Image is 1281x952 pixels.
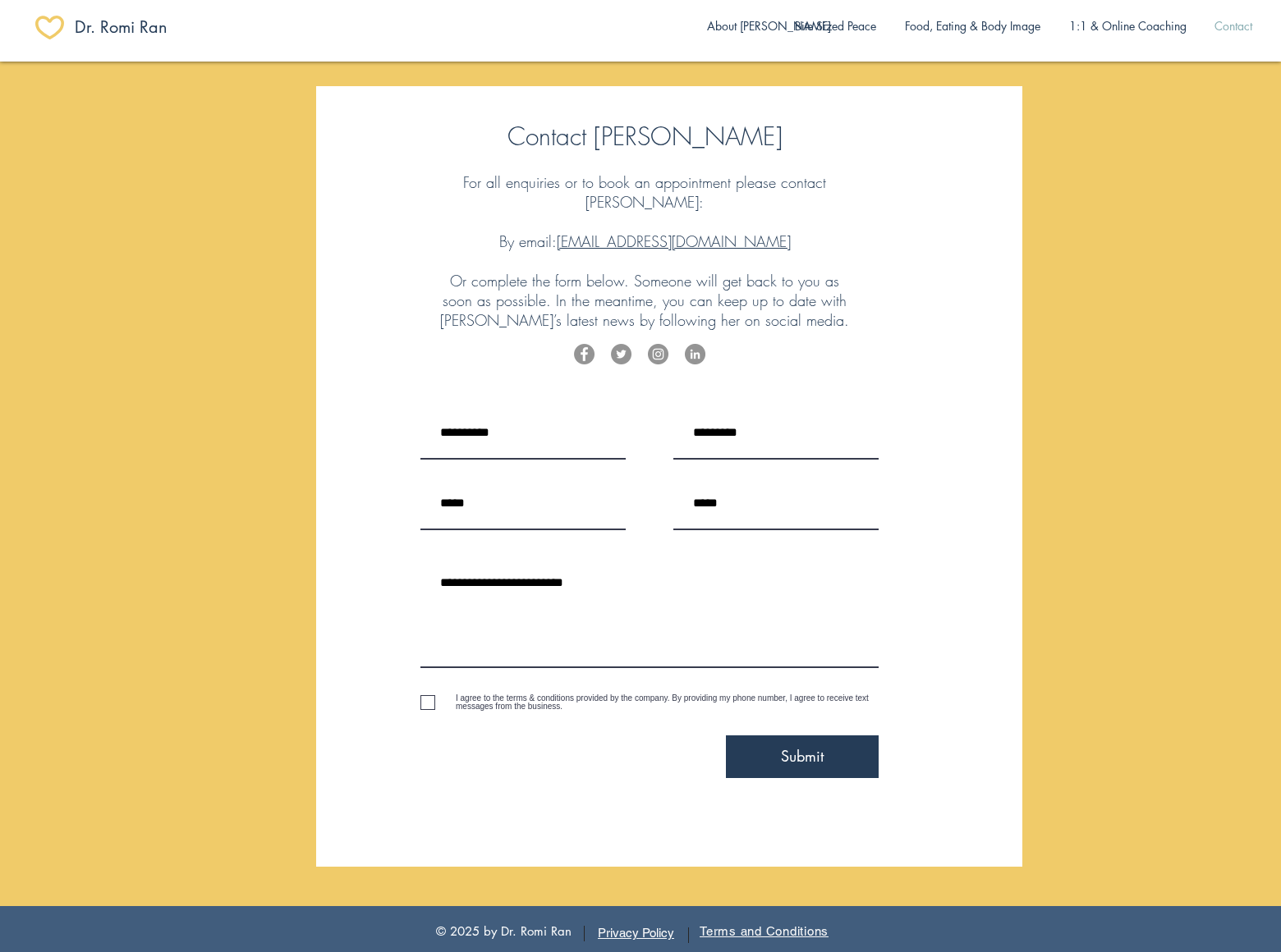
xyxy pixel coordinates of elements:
[507,120,783,153] span: Contact [PERSON_NAME]
[890,9,1055,43] a: Food, Eating & Body Image
[695,9,1266,43] nav: Site
[726,735,879,778] button: Submit
[897,9,1049,43] p: Food, Eating & Body Image
[1201,9,1266,43] a: Contact
[456,693,869,711] span: I agree to the terms & conditions provided by the company. By providing my phone number, I agree ...
[787,9,884,43] p: Bite Sized Peace
[75,11,191,43] a: ​Dr. Romi Ran
[436,923,572,939] span: © 2025 by Dr. Romi Ran
[439,271,850,330] p: Or complete the form below. Someone will get back to you as soon as possible. In the meantime, yo...
[685,344,705,364] img: LinkedIn
[700,924,829,938] span: Terms and Conditions
[1061,9,1195,43] p: 1:1 & Online Coaching
[574,344,705,364] ul: Social Bar
[75,16,168,39] span: ​Dr. Romi Ran
[598,926,674,940] a: Privacy Policy
[439,172,850,212] p: For all enquiries or to book an appointment please contact [PERSON_NAME]:
[1206,9,1260,43] p: Contact
[611,344,631,364] img: Twitter
[574,344,595,364] img: Facebook
[780,9,890,43] a: Bite Sized Peace
[695,9,780,43] a: About [PERSON_NAME]
[648,344,668,364] img: Instagram
[700,923,829,939] a: Terms and Conditions
[439,231,850,251] p: By email:
[557,231,791,251] a: [EMAIL_ADDRESS][DOMAIN_NAME]
[781,746,824,767] span: Submit
[1055,9,1201,43] a: 1:1 & Online Coaching
[699,9,839,43] p: About [PERSON_NAME]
